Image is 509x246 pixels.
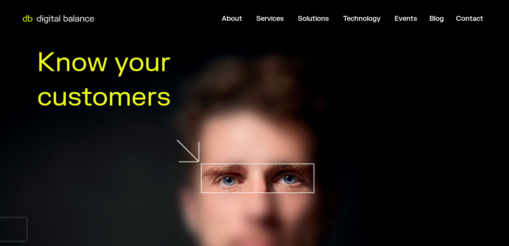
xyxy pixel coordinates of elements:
[395,14,417,23] a: Events
[37,45,205,114] h1: Know your customers
[222,14,242,23] a: About
[456,14,483,23] a: Contact
[19,15,98,23] img: Digital Balance logo
[99,11,489,26] nav: Menu
[298,14,329,23] a: Solutions
[99,11,489,26] div: Menu Toggle
[343,14,381,23] a: Technology
[429,14,444,23] a: Blog
[256,14,284,23] a: Services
